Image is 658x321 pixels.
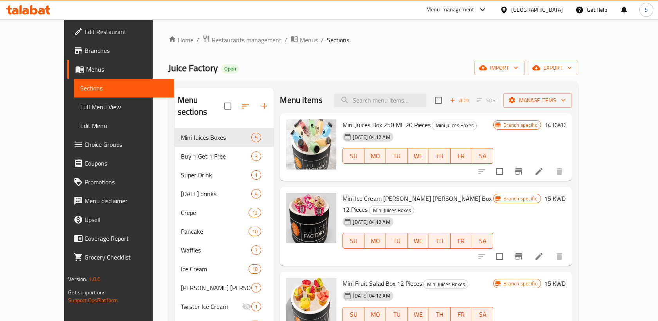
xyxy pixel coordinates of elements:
[67,22,174,41] a: Edit Restaurant
[286,119,336,170] img: Mini Juices Box 250 ML 20 Pieces
[252,134,261,141] span: 5
[481,63,518,73] span: import
[251,151,261,161] div: items
[181,189,252,198] div: Ramadan drinks
[242,302,251,311] svg: Inactive section
[389,309,404,320] span: TU
[221,65,239,72] span: Open
[447,94,472,106] button: Add
[86,65,168,74] span: Menus
[251,302,261,311] div: items
[432,150,447,162] span: TH
[74,79,174,97] a: Sections
[500,121,540,129] span: Branch specific
[454,235,469,247] span: FR
[181,245,252,255] span: Waffles
[249,209,261,216] span: 12
[327,35,349,45] span: Sections
[249,208,261,217] div: items
[252,171,261,179] span: 1
[252,190,261,198] span: 4
[432,235,447,247] span: TH
[343,148,364,164] button: SU
[85,215,168,224] span: Upsell
[472,233,494,249] button: SA
[196,35,199,45] li: /
[500,195,540,202] span: Branch specific
[350,218,393,226] span: [DATE] 04:12 AM
[181,170,252,180] div: Super Drink
[255,97,274,115] button: Add section
[534,252,544,261] a: Edit menu item
[510,96,566,105] span: Manage items
[475,309,490,320] span: SA
[429,148,451,164] button: TH
[447,94,472,106] span: Add item
[249,264,261,274] div: items
[509,162,528,181] button: Branch-specific-item
[500,280,540,287] span: Branch specific
[175,166,274,184] div: Super Drink1
[407,148,429,164] button: WE
[67,154,174,173] a: Coupons
[175,203,274,222] div: Crepe12
[181,133,252,142] span: Mini Juices Boxes
[181,151,252,161] div: Buy 1 Get 1 Free
[181,283,252,292] span: [PERSON_NAME] [PERSON_NAME]
[511,5,563,14] div: [GEOGRAPHIC_DATA]
[181,283,252,292] div: Baskin Robbins
[68,274,87,284] span: Version:
[411,235,426,247] span: WE
[343,233,364,249] button: SU
[251,245,261,255] div: items
[454,150,469,162] span: FR
[343,193,491,215] span: Mini Ice Cream [PERSON_NAME] [PERSON_NAME] Box 12 Pieces
[80,102,168,112] span: Full Menu View
[386,233,407,249] button: TU
[300,35,318,45] span: Menus
[334,94,426,107] input: search
[346,235,361,247] span: SU
[369,206,414,215] div: Mini Juices Boxes
[430,92,447,108] span: Select section
[181,189,252,198] span: [DATE] drinks
[550,247,569,266] button: delete
[168,35,193,45] a: Home
[280,94,323,106] h2: Menu items
[544,193,566,204] h6: 15 KWD
[175,241,274,260] div: Waffles7
[67,229,174,248] a: Coverage Report
[202,35,281,45] a: Restaurants management
[212,35,281,45] span: Restaurants management
[411,150,426,162] span: WE
[168,35,578,45] nav: breadcrumb
[221,64,239,74] div: Open
[451,233,472,249] button: FR
[85,234,168,243] span: Coverage Report
[285,35,287,45] li: /
[67,41,174,60] a: Branches
[343,278,422,289] span: Mini Fruit Salad Box 12 Pieces
[389,150,404,162] span: TU
[368,150,383,162] span: MO
[175,184,274,203] div: [DATE] drinks4
[181,264,249,274] span: Ice Cream
[175,297,274,316] div: Twister Ice Cream1
[178,94,225,118] h2: Menu sections
[550,162,569,181] button: delete
[368,235,383,247] span: MO
[432,121,476,130] span: Mini Juices Boxes
[67,135,174,154] a: Choice Groups
[168,59,218,77] span: Juice Factory
[67,210,174,229] a: Upsell
[411,309,426,320] span: WE
[68,295,118,305] a: Support.OpsPlatform
[389,235,404,247] span: TU
[181,302,242,311] span: Twister Ice Cream
[432,309,447,320] span: TH
[181,208,249,217] span: Crepe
